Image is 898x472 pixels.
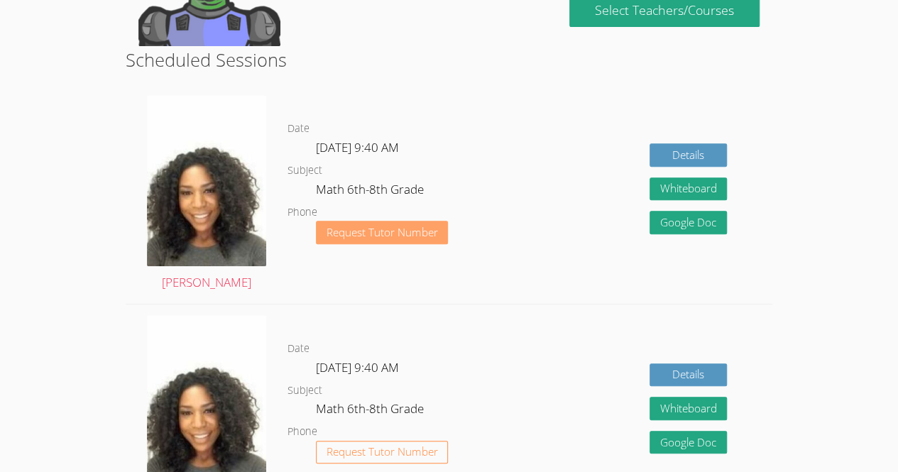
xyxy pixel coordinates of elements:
a: [PERSON_NAME] [147,95,266,293]
button: Whiteboard [650,397,728,420]
span: Request Tutor Number [327,227,438,238]
span: Request Tutor Number [327,446,438,457]
button: Request Tutor Number [316,441,449,464]
dt: Date [288,120,310,138]
a: Details [650,363,728,387]
button: Request Tutor Number [316,221,449,244]
h2: Scheduled Sessions [126,46,772,73]
dt: Date [288,340,310,358]
dt: Phone [288,204,317,221]
dd: Math 6th-8th Grade [316,399,427,423]
img: avatar.png [147,95,266,266]
dt: Subject [288,382,322,400]
a: Details [650,143,728,167]
button: Whiteboard [650,177,728,201]
span: [DATE] 9:40 AM [316,359,399,375]
a: Google Doc [650,211,728,234]
dt: Phone [288,423,317,441]
a: Google Doc [650,431,728,454]
span: [DATE] 9:40 AM [316,139,399,155]
dd: Math 6th-8th Grade [316,180,427,204]
dt: Subject [288,162,322,180]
